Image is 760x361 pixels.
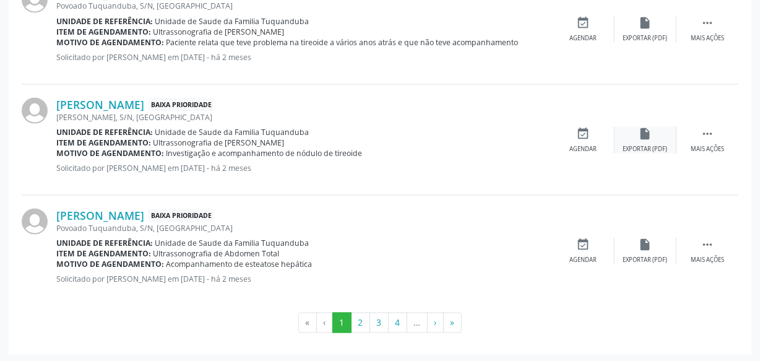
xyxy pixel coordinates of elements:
button: Go to next page [427,313,444,334]
span: Ultrassonografia de Abdomen Total [153,248,280,259]
a: [PERSON_NAME] [56,209,144,222]
button: Go to page 3 [369,313,389,334]
b: Motivo de agendamento: [56,148,164,159]
span: Unidade de Saude da Familia Tuquanduba [155,127,309,137]
span: Acompanhamento de esteatose hepática [166,259,313,269]
p: Solicitado por [PERSON_NAME] em [DATE] - há 2 meses [56,274,553,284]
img: img [22,209,48,235]
div: Mais ações [691,34,724,43]
b: Item de agendamento: [56,27,151,37]
div: Exportar (PDF) [623,256,668,264]
div: Agendar [570,256,597,264]
i: insert_drive_file [639,127,652,141]
i: event_available [577,16,590,30]
i:  [701,127,714,141]
div: Exportar (PDF) [623,34,668,43]
img: img [22,98,48,124]
div: [PERSON_NAME], S/N, [GEOGRAPHIC_DATA] [56,112,553,123]
i: event_available [577,238,590,251]
ul: Pagination [22,313,738,334]
span: Unidade de Saude da Familia Tuquanduba [155,238,309,248]
b: Unidade de referência: [56,16,153,27]
button: Go to last page [443,313,462,334]
i: insert_drive_file [639,238,652,251]
div: Mais ações [691,145,724,154]
div: Agendar [570,145,597,154]
i: insert_drive_file [639,16,652,30]
a: [PERSON_NAME] [56,98,144,111]
b: Item de agendamento: [56,137,151,148]
span: Paciente relata que teve problema na tireoide a vários anos atrás e que não teve acompanhamento [166,37,519,48]
p: Solicitado por [PERSON_NAME] em [DATE] - há 2 meses [56,163,553,173]
button: Go to page 1 [332,313,352,334]
div: Exportar (PDF) [623,145,668,154]
div: Povoado Tuquanduba, S/N, [GEOGRAPHIC_DATA] [56,1,553,11]
b: Unidade de referência: [56,127,153,137]
button: Go to page 2 [351,313,370,334]
span: Unidade de Saude da Familia Tuquanduba [155,16,309,27]
div: Povoado Tuquanduba, S/N, [GEOGRAPHIC_DATA] [56,223,553,233]
b: Motivo de agendamento: [56,259,164,269]
b: Unidade de referência: [56,238,153,248]
div: Agendar [570,34,597,43]
i:  [701,16,714,30]
button: Go to page 4 [388,313,407,334]
span: Ultrassonografia de [PERSON_NAME] [153,27,285,37]
span: Ultrassonografia de [PERSON_NAME] [153,137,285,148]
div: Mais ações [691,256,724,264]
span: Baixa Prioridade [149,209,214,222]
p: Solicitado por [PERSON_NAME] em [DATE] - há 2 meses [56,52,553,63]
b: Motivo de agendamento: [56,37,164,48]
b: Item de agendamento: [56,248,151,259]
span: Investigação e acompanhamento de nódulo de tireoide [166,148,363,159]
i: event_available [577,127,590,141]
i:  [701,238,714,251]
span: Baixa Prioridade [149,98,214,111]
